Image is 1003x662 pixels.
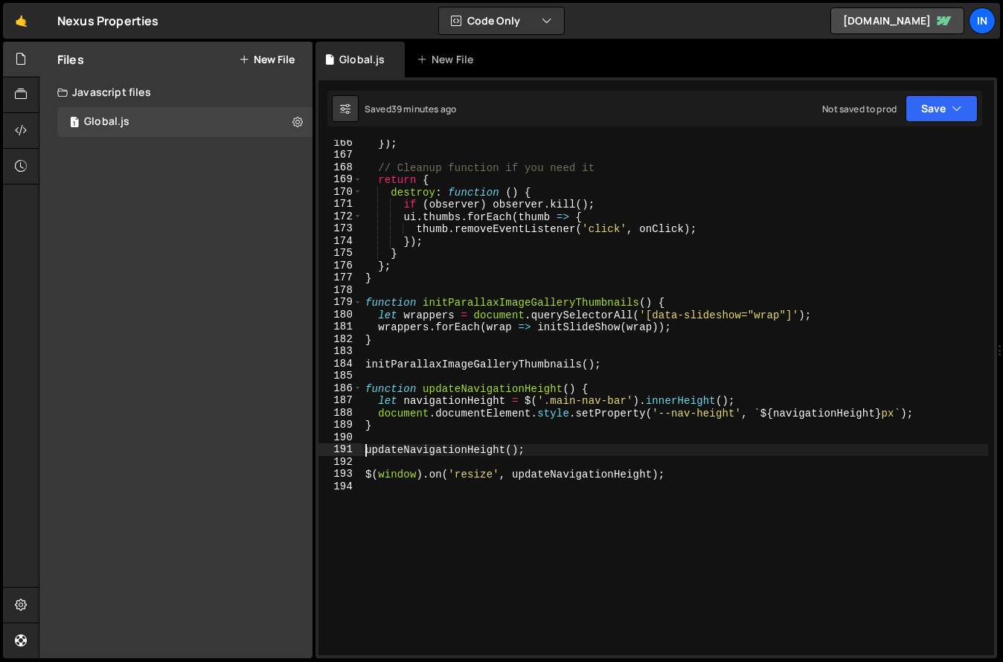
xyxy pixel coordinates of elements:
div: 178 [318,284,362,297]
button: New File [239,54,295,65]
div: Global.js [339,52,385,67]
div: New File [417,52,479,67]
div: 186 [318,382,362,395]
button: Code Only [439,7,564,34]
div: 179 [318,296,362,309]
div: 190 [318,431,362,444]
div: 171 [318,198,362,211]
div: 187 [318,394,362,407]
div: 169 [318,173,362,186]
a: 🤙 [3,3,39,39]
div: 191 [318,443,362,456]
div: Nexus Properties [57,12,159,30]
button: Save [906,95,978,122]
div: 17042/46860.js [57,107,313,137]
div: 184 [318,358,362,370]
div: Not saved to prod [822,103,897,115]
div: 193 [318,468,362,481]
div: 166 [318,137,362,150]
span: 1 [70,118,79,129]
div: 194 [318,481,362,493]
div: 183 [318,345,362,358]
a: In [969,7,996,34]
div: Javascript files [39,77,313,107]
div: 188 [318,407,362,420]
div: 168 [318,161,362,174]
div: 173 [318,222,362,235]
div: 180 [318,309,362,321]
div: Saved [365,103,456,115]
div: 39 minutes ago [391,103,456,115]
div: 185 [318,370,362,382]
div: 192 [318,456,362,469]
div: 172 [318,211,362,223]
div: 175 [318,247,362,260]
div: 174 [318,235,362,248]
div: 177 [318,271,362,284]
h2: Files [57,51,84,68]
div: Global.js [84,115,129,129]
div: 182 [318,333,362,346]
a: [DOMAIN_NAME] [830,7,964,34]
div: 167 [318,149,362,161]
div: 176 [318,260,362,272]
div: 189 [318,419,362,431]
div: 170 [318,186,362,199]
div: 181 [318,321,362,333]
